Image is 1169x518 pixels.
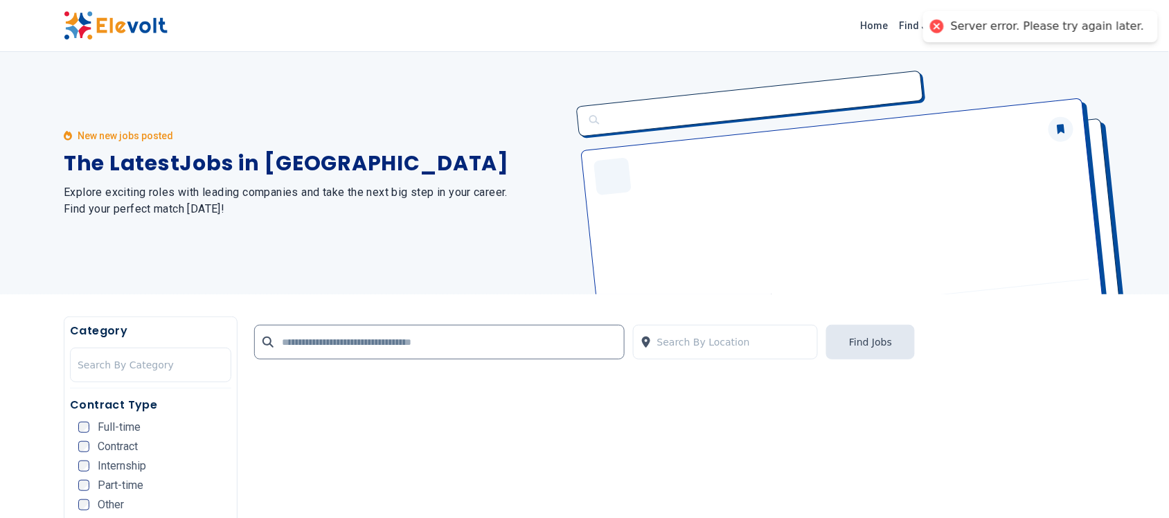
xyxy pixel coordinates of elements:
button: Find Jobs [826,325,915,359]
input: Full-time [78,422,89,433]
h1: The Latest Jobs in [GEOGRAPHIC_DATA] [64,151,568,176]
input: Part-time [78,480,89,491]
h2: Explore exciting roles with leading companies and take the next big step in your career. Find you... [64,184,568,217]
span: Contract [98,441,138,452]
a: Find Jobs [894,15,951,37]
span: Internship [98,461,146,472]
img: Elevolt [64,11,168,40]
p: New new jobs posted [78,129,173,143]
span: Other [98,499,124,510]
input: Internship [78,461,89,472]
a: Home [855,15,894,37]
div: Server error. Please try again later. [951,19,1144,34]
h5: Category [70,323,231,339]
input: Other [78,499,89,510]
input: Contract [78,441,89,452]
h5: Contract Type [70,397,231,413]
span: Full-time [98,422,141,433]
span: Part-time [98,480,143,491]
iframe: Chat Widget [1100,452,1169,518]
